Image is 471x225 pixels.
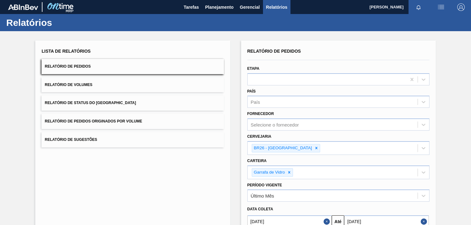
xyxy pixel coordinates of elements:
button: Notificações [409,3,429,12]
div: País [251,99,260,105]
span: Relatório de Pedidos Originados por Volume [45,119,142,123]
span: Relatório de Pedidos [45,64,91,69]
button: Relatório de Volumes [42,77,224,93]
button: Relatório de Status do [GEOGRAPHIC_DATA] [42,95,224,111]
span: Planejamento [205,3,234,11]
span: Relatórios [266,3,287,11]
span: Tarefas [184,3,199,11]
label: País [247,89,256,93]
h1: Relatórios [6,19,117,26]
div: Selecione o fornecedor [251,122,299,127]
div: BR26 - [GEOGRAPHIC_DATA] [252,144,313,152]
img: userActions [437,3,445,11]
button: Relatório de Pedidos [42,59,224,74]
label: Fornecedor [247,112,274,116]
button: Relatório de Pedidos Originados por Volume [42,114,224,129]
label: Etapa [247,66,260,71]
span: Relatório de Pedidos [247,49,301,54]
span: Relatório de Sugestões [45,137,97,142]
span: Relatório de Status do [GEOGRAPHIC_DATA] [45,101,136,105]
span: Lista de Relatórios [42,49,91,54]
button: Relatório de Sugestões [42,132,224,147]
span: Gerencial [240,3,260,11]
span: Data coleta [247,207,273,211]
label: Cervejaria [247,134,271,139]
img: Logout [457,3,465,11]
span: Relatório de Volumes [45,83,92,87]
div: Garrafa de Vidro [252,169,286,176]
label: Período Vigente [247,183,282,187]
label: Carteira [247,159,267,163]
img: TNhmsLtSVTkK8tSr43FrP2fwEKptu5GPRR3wAAAABJRU5ErkJggg== [8,4,38,10]
div: Último Mês [251,193,274,199]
